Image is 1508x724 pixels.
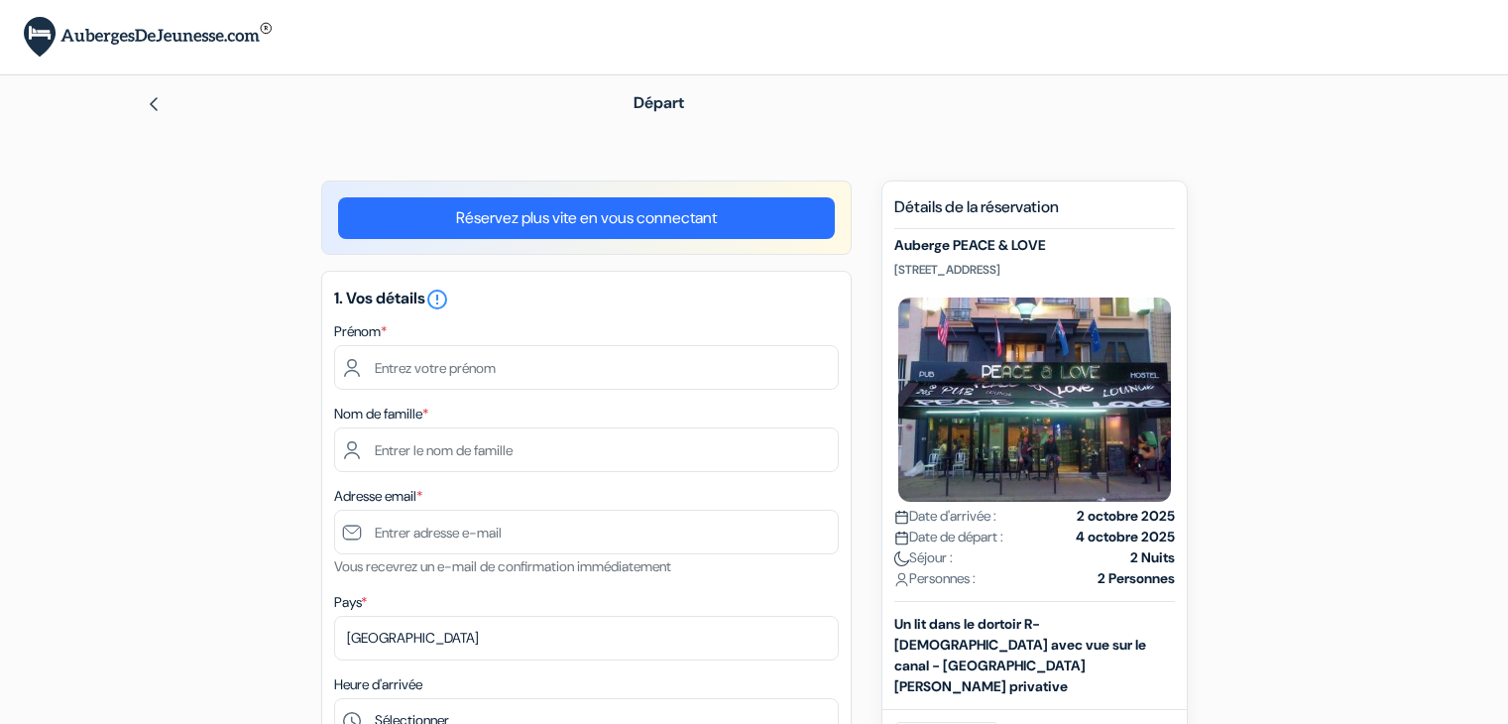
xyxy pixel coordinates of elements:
label: Nom de famille [334,404,428,424]
b: Un lit dans le dortoir R-[DEMOGRAPHIC_DATA] avec vue sur le canal - [GEOGRAPHIC_DATA][PERSON_NAME... [894,615,1146,695]
strong: 4 octobre 2025 [1076,527,1175,547]
h5: 1. Vos détails [334,288,839,311]
h5: Auberge PEACE & LOVE [894,237,1175,254]
p: [STREET_ADDRESS] [894,262,1175,278]
span: Personnes : [894,568,976,589]
img: left_arrow.svg [146,96,162,112]
strong: 2 Nuits [1130,547,1175,568]
span: Séjour : [894,547,953,568]
a: Réservez plus vite en vous connectant [338,197,835,239]
input: Entrez votre prénom [334,345,839,390]
label: Prénom [334,321,387,342]
img: calendar.svg [894,531,909,545]
label: Heure d'arrivée [334,674,422,695]
span: Date de départ : [894,527,1003,547]
img: user_icon.svg [894,572,909,587]
img: calendar.svg [894,510,909,525]
strong: 2 Personnes [1098,568,1175,589]
small: Vous recevrez un e-mail de confirmation immédiatement [334,557,671,575]
span: Date d'arrivée : [894,506,996,527]
h5: Détails de la réservation [894,197,1175,229]
input: Entrer adresse e-mail [334,510,839,554]
img: moon.svg [894,551,909,566]
img: AubergesDeJeunesse.com [24,17,272,58]
i: error_outline [425,288,449,311]
label: Adresse email [334,486,422,507]
strong: 2 octobre 2025 [1077,506,1175,527]
input: Entrer le nom de famille [334,427,839,472]
span: Départ [634,92,684,113]
label: Pays [334,592,367,613]
a: error_outline [425,288,449,308]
